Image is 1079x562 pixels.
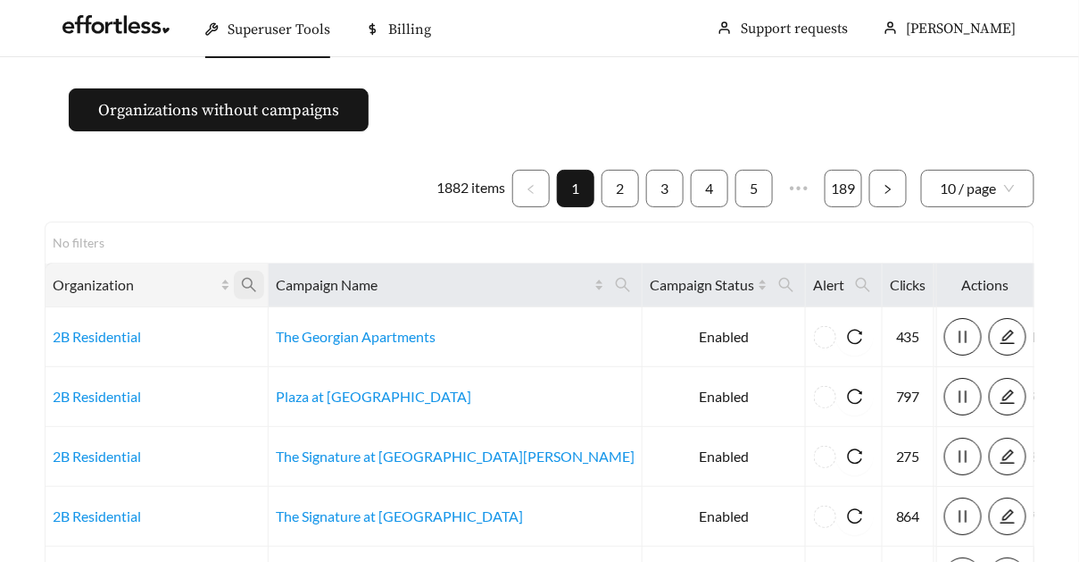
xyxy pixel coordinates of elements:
[98,98,339,122] span: Organizations without campaigns
[691,170,728,207] li: 4
[883,367,934,427] td: 797
[934,307,996,367] td: 6.36%
[53,388,141,405] a: 2B Residential
[934,367,996,427] td: 8.04%
[855,277,871,293] span: search
[771,271,801,299] span: search
[526,184,536,195] span: left
[883,307,934,367] td: 435
[869,170,907,207] li: Next Page
[836,329,874,345] span: reload
[989,378,1026,415] button: edit
[989,448,1026,465] a: edit
[557,170,594,207] li: 1
[53,507,141,524] a: 2B Residential
[825,170,862,207] li: 189
[241,277,257,293] span: search
[276,328,436,345] a: The Georgian Apartments
[836,389,874,405] span: reload
[276,388,471,405] a: Plaza at [GEOGRAPHIC_DATA]
[836,498,874,535] button: reload
[934,487,996,547] td: 6.88%
[741,20,848,38] a: Support requests
[944,378,982,415] button: pause
[883,184,893,195] span: right
[945,508,981,524] span: pause
[276,274,591,296] span: Campaign Name
[934,427,996,487] td: 6.53%
[558,171,593,206] a: 1
[990,389,1025,405] span: edit
[436,170,505,207] li: 1882 items
[608,271,638,299] span: search
[945,449,981,465] span: pause
[990,449,1025,465] span: edit
[836,318,874,356] button: reload
[907,20,1017,38] span: [PERSON_NAME]
[990,329,1025,345] span: edit
[989,507,1026,524] a: edit
[643,487,806,547] td: Enabled
[990,508,1025,524] span: edit
[945,389,981,405] span: pause
[836,378,874,415] button: reload
[602,171,638,206] a: 2
[934,264,996,307] th: CTR
[813,274,844,296] span: Alert
[989,438,1026,475] button: edit
[602,170,639,207] li: 2
[883,427,934,487] td: 275
[615,277,631,293] span: search
[989,498,1026,535] button: edit
[941,171,1015,206] span: 10 / page
[53,448,141,465] a: 2B Residential
[53,233,124,252] div: No filters
[646,170,684,207] li: 3
[643,367,806,427] td: Enabled
[643,307,806,367] td: Enabled
[944,498,982,535] button: pause
[647,171,683,206] a: 3
[778,277,794,293] span: search
[643,427,806,487] td: Enabled
[512,170,550,207] li: Previous Page
[234,271,264,299] span: search
[228,21,330,38] span: Superuser Tools
[388,21,431,38] span: Billing
[937,264,1034,307] th: Actions
[883,264,934,307] th: Clicks
[736,171,772,206] a: 5
[989,388,1026,405] a: edit
[780,170,818,207] span: •••
[836,508,874,524] span: reload
[53,328,141,345] a: 2B Residential
[848,271,878,299] span: search
[69,88,369,131] button: Organizations without campaigns
[883,487,934,547] td: 864
[53,274,217,296] span: Organization
[650,274,754,296] span: Campaign Status
[836,438,874,475] button: reload
[735,170,773,207] li: 5
[836,449,874,465] span: reload
[276,507,523,524] a: The Signature at [GEOGRAPHIC_DATA]
[692,171,727,206] a: 4
[944,438,982,475] button: pause
[945,329,981,345] span: pause
[512,170,550,207] button: left
[780,170,818,207] li: Next 5 Pages
[989,328,1026,345] a: edit
[989,318,1026,356] button: edit
[944,318,982,356] button: pause
[869,170,907,207] button: right
[826,171,861,206] a: 189
[276,448,635,465] a: The Signature at [GEOGRAPHIC_DATA][PERSON_NAME]
[921,170,1034,207] div: Page Size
